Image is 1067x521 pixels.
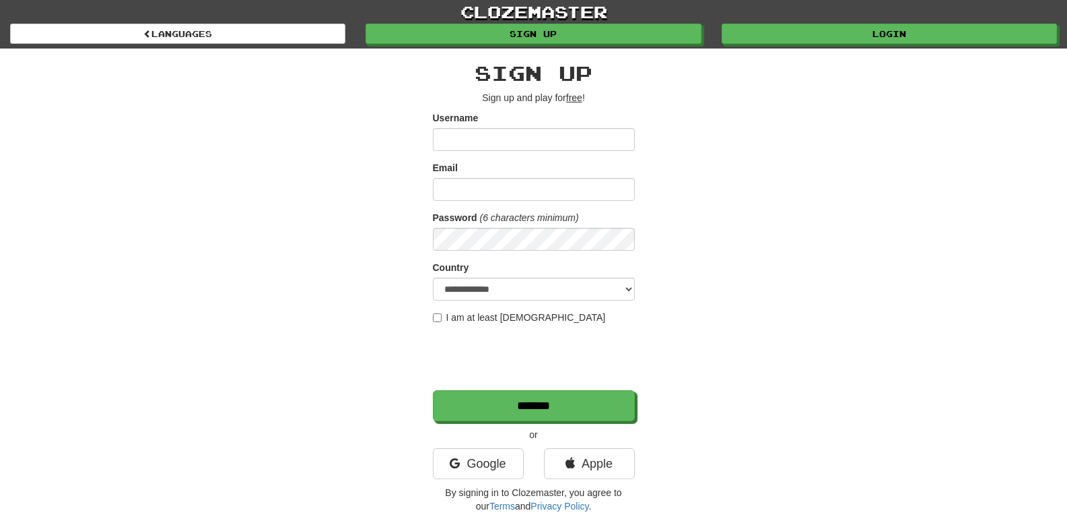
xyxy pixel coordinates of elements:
label: Country [433,261,469,274]
label: Email [433,161,458,175]
a: Apple [544,448,635,479]
a: Terms [489,501,515,512]
a: Sign up [366,24,701,44]
p: or [433,428,635,441]
u: free [566,92,582,103]
p: By signing in to Clozemaster, you agree to our and . [433,486,635,513]
a: Login [722,24,1057,44]
input: I am at least [DEMOGRAPHIC_DATA] [433,313,442,322]
a: Google [433,448,524,479]
em: (6 characters minimum) [480,212,579,223]
label: Password [433,211,477,224]
p: Sign up and play for ! [433,91,635,104]
a: Languages [10,24,345,44]
h2: Sign up [433,62,635,84]
label: Username [433,111,479,125]
iframe: reCAPTCHA [433,331,638,384]
label: I am at least [DEMOGRAPHIC_DATA] [433,311,606,324]
a: Privacy Policy [530,501,588,512]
